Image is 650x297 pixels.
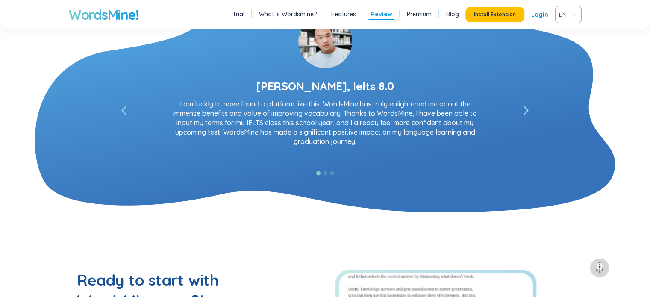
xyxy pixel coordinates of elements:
[446,10,459,18] a: Blog
[323,171,327,175] button: 2
[407,10,432,18] a: Premium
[331,10,356,18] a: Features
[531,7,548,22] a: Login
[474,11,516,18] span: Install Extension
[232,10,244,18] a: Trial
[593,261,606,275] img: to top
[524,106,529,115] span: left
[465,7,524,22] button: Install Extension
[371,10,392,18] a: Review
[316,171,321,175] button: 1
[68,6,138,23] a: WordsMine!
[559,8,574,21] span: VIE
[330,171,334,175] button: 3
[259,10,317,18] a: What is Wordsmine?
